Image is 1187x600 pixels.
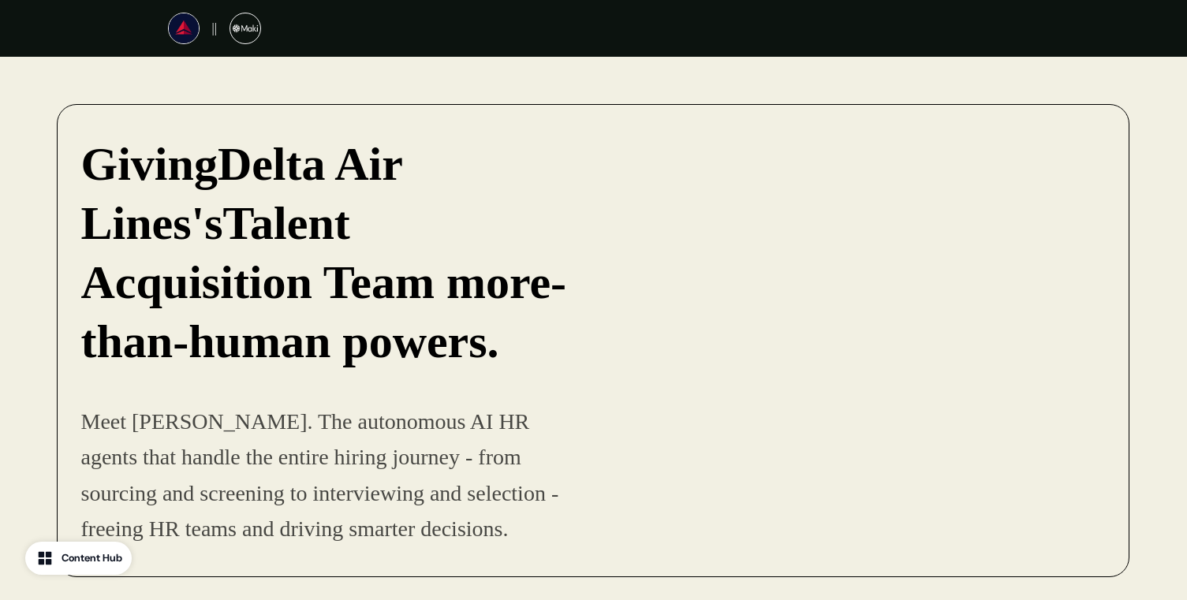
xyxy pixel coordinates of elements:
[81,138,218,190] strong: Giving
[25,542,132,575] button: Content Hub
[81,197,567,367] strong: Talent Acquisition Team more-than-human powers.
[212,19,217,38] p: ||
[62,550,122,566] div: Content Hub
[81,404,573,547] p: Meet [PERSON_NAME]. The autonomous AI HR agents that handle the entire hiring journey - from sour...
[81,135,573,371] p: Delta Air Lines's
